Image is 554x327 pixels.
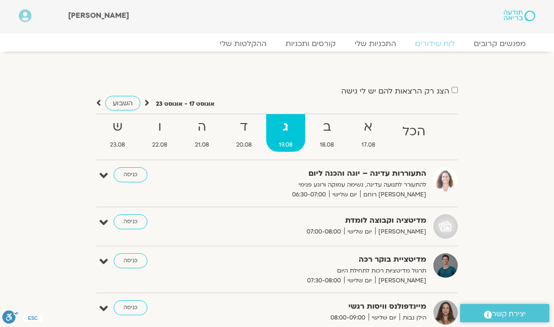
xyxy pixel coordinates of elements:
[97,117,138,138] strong: ש
[114,253,147,268] a: כניסה
[289,190,329,200] span: 06:30-07:00
[223,114,264,152] a: ד20.08
[349,140,388,150] span: 17.08
[303,227,344,237] span: 07:00-08:00
[224,167,426,180] strong: התעוררות עדינה – יוגה והכנה ליום
[156,99,215,109] p: אוגוסט 17 - אוגוסט 23
[276,39,345,48] a: קורסים ותכניות
[139,117,180,138] strong: ו
[406,39,464,48] a: לוח שידורים
[97,114,138,152] a: ש23.08
[492,308,526,320] span: יצירת קשר
[375,227,426,237] span: [PERSON_NAME]
[360,190,426,200] span: [PERSON_NAME] רוחם
[400,313,426,323] span: הילן נבות
[224,253,426,266] strong: מדיטציית בוקר רכה
[105,96,140,110] a: השבוע
[464,39,535,48] a: מפגשים קרובים
[224,266,426,276] p: תרגול מדיטציות רכות לתחילת היום
[375,276,426,286] span: [PERSON_NAME]
[114,300,147,315] a: כניסה
[349,117,388,138] strong: א
[307,140,346,150] span: 18.08
[19,39,535,48] nav: Menu
[349,114,388,152] a: א17.08
[329,190,360,200] span: יום שלישי
[307,114,346,152] a: ב18.08
[139,114,180,152] a: ו22.08
[390,121,438,142] strong: הכל
[223,117,264,138] strong: ד
[182,114,222,152] a: ה21.08
[304,276,344,286] span: 07:30-08:00
[210,39,276,48] a: ההקלטות שלי
[224,180,426,190] p: להתעורר לתנועה עדינה, נשימה עמוקה ורוגע פנימי
[114,214,147,229] a: כניסה
[327,313,369,323] span: 08:00-09:00
[341,87,449,95] label: הצג רק הרצאות להם יש לי גישה
[344,227,375,237] span: יום שלישי
[113,99,133,108] span: השבוע
[182,140,222,150] span: 21.08
[224,214,426,227] strong: מדיטציה וקבוצה לומדת
[460,304,549,322] a: יצירת קשר
[114,167,147,182] a: כניסה
[68,10,129,21] span: [PERSON_NAME]
[266,117,305,138] strong: ג
[97,140,138,150] span: 23.08
[224,300,426,313] strong: מיינדפולנס וויסות רגשי
[390,114,438,152] a: הכל
[369,313,400,323] span: יום שלישי
[266,114,305,152] a: ג19.08
[266,140,305,150] span: 19.08
[223,140,264,150] span: 20.08
[182,117,222,138] strong: ה
[344,276,375,286] span: יום שלישי
[345,39,406,48] a: התכניות שלי
[139,140,180,150] span: 22.08
[307,117,346,138] strong: ב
